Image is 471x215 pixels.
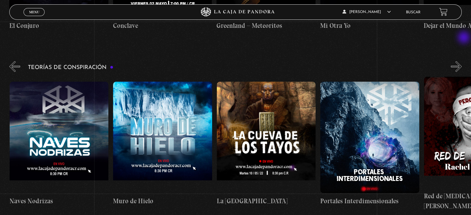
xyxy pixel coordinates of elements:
button: Previous [9,61,20,72]
h3: Teorías de Conspiración [28,65,113,71]
h4: Naves Nodrizas [10,196,108,206]
span: [PERSON_NAME] [342,10,391,14]
h4: Mi Otra Yo [320,21,419,31]
a: View your shopping cart [439,8,447,16]
span: Cerrar [27,15,41,20]
a: Buscar [406,11,421,14]
a: Muro de Hielo [113,77,212,211]
a: La [GEOGRAPHIC_DATA] [217,77,316,211]
a: Naves Nodrizas [10,77,108,211]
h4: Portales Interdimensionales [320,196,419,206]
a: Portales Interdimensionales [320,77,419,211]
h4: Conclave [113,21,212,31]
h4: El Conjuro [9,21,108,31]
h4: La [GEOGRAPHIC_DATA] [217,196,316,206]
h4: Greenland – Meteoritos [216,21,315,31]
span: Menu [29,10,39,14]
button: Next [451,61,462,72]
h4: Muro de Hielo [113,196,212,206]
